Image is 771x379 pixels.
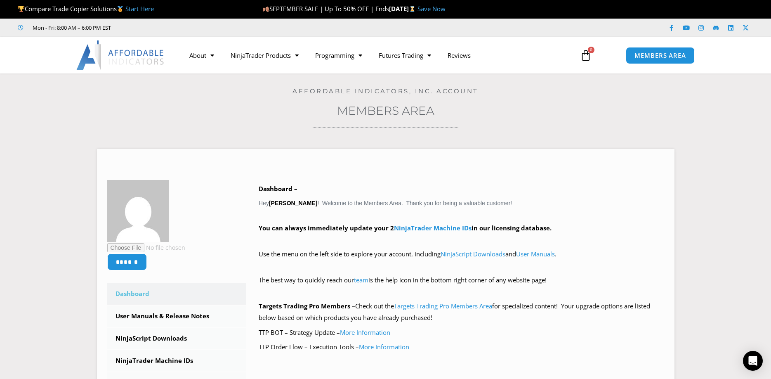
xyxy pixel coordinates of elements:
a: NinjaScript Downloads [441,250,505,258]
div: Hey ! Welcome to the Members Area. Thank you for being a valuable customer! [259,183,664,353]
a: NinjaTrader Machine IDs [107,350,247,372]
strong: You can always immediately update your 2 in our licensing database. [259,224,552,232]
p: TTP Order Flow – Execution Tools – [259,341,664,353]
a: Programming [307,46,370,65]
b: Dashboard – [259,185,297,193]
span: MEMBERS AREA [634,52,686,59]
span: Compare Trade Copier Solutions [18,5,154,13]
strong: [PERSON_NAME] [269,200,317,206]
a: Members Area [337,104,434,118]
img: 🏆 [18,6,24,12]
a: User Manuals [516,250,555,258]
a: Affordable Indicators, Inc. Account [292,87,479,95]
a: User Manuals & Release Notes [107,306,247,327]
a: Save Now [417,5,446,13]
a: team [354,276,368,284]
a: More Information [340,328,390,336]
nav: Menu [181,46,571,65]
a: About [181,46,222,65]
a: Start Here [125,5,154,13]
span: SEPTEMBER SALE | Up To 50% OFF | Ends [262,5,389,13]
a: NinjaTrader Machine IDs [394,224,472,232]
a: Targets Trading Pro Members Area [394,302,492,310]
p: TTP BOT – Strategy Update – [259,327,664,339]
strong: [DATE] [389,5,417,13]
a: MEMBERS AREA [626,47,695,64]
img: f51ac4197778aab605287fd80169a013be6d876085f68921b541bca5570068ab [107,180,169,242]
a: Futures Trading [370,46,439,65]
span: Mon - Fri: 8:00 AM – 6:00 PM EST [31,23,111,33]
img: 🥇 [117,6,123,12]
iframe: Customer reviews powered by Trustpilot [123,24,246,32]
div: Open Intercom Messenger [743,351,763,371]
a: NinjaScript Downloads [107,328,247,349]
p: Use the menu on the left side to explore your account, including and . [259,249,664,272]
a: NinjaTrader Products [222,46,307,65]
img: ⌛ [409,6,415,12]
a: 0 [568,43,604,67]
p: Check out the for specialized content! Your upgrade options are listed below based on which produ... [259,301,664,324]
img: LogoAI | Affordable Indicators – NinjaTrader [76,40,165,70]
p: The best way to quickly reach our is the help icon in the bottom right corner of any website page! [259,275,664,298]
a: Dashboard [107,283,247,305]
a: More Information [359,343,409,351]
strong: Targets Trading Pro Members – [259,302,355,310]
img: 🍂 [263,6,269,12]
span: 0 [588,47,594,53]
a: Reviews [439,46,479,65]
